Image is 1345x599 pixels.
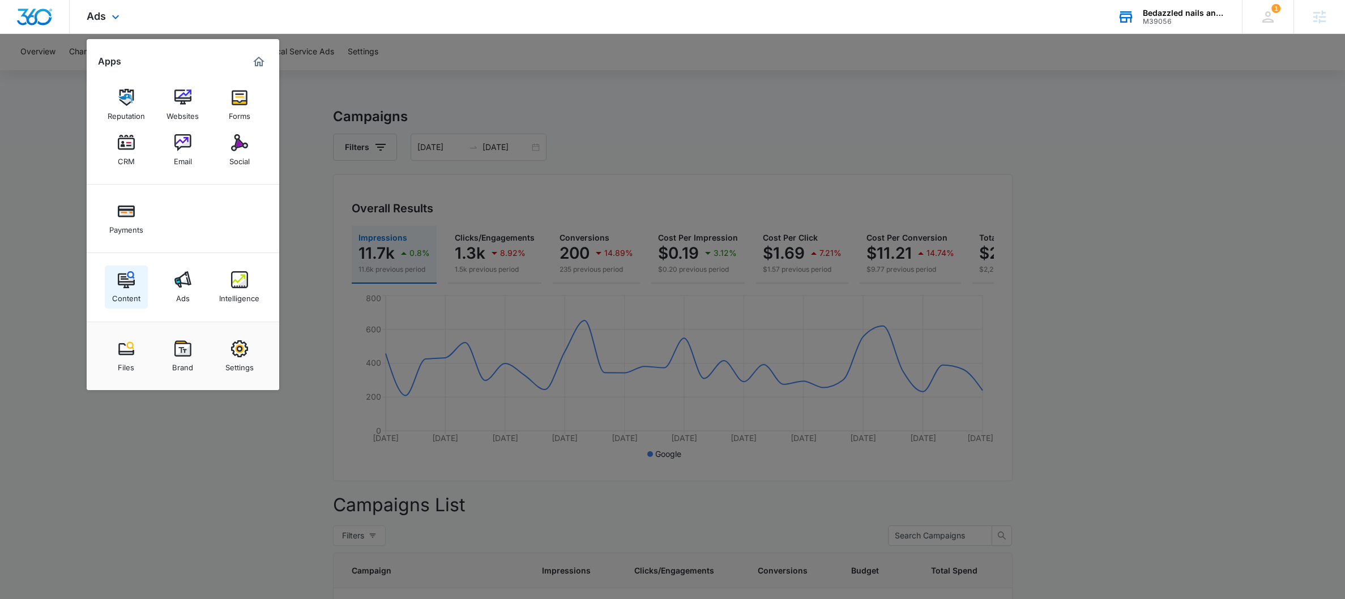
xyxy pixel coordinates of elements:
[112,288,140,303] div: Content
[161,83,204,126] a: Websites
[218,266,261,309] a: Intelligence
[109,220,143,234] div: Payments
[1271,4,1280,13] span: 1
[219,288,259,303] div: Intelligence
[105,335,148,378] a: Files
[118,357,134,372] div: Files
[172,357,193,372] div: Brand
[225,357,254,372] div: Settings
[250,53,268,71] a: Marketing 360® Dashboard
[176,288,190,303] div: Ads
[1143,18,1226,25] div: account id
[174,151,192,166] div: Email
[105,129,148,172] a: CRM
[218,129,261,172] a: Social
[218,335,261,378] a: Settings
[105,83,148,126] a: Reputation
[118,151,135,166] div: CRM
[229,106,250,121] div: Forms
[161,129,204,172] a: Email
[161,335,204,378] a: Brand
[161,266,204,309] a: Ads
[108,106,145,121] div: Reputation
[229,151,250,166] div: Social
[98,56,121,67] h2: Apps
[105,266,148,309] a: Content
[218,83,261,126] a: Forms
[105,197,148,240] a: Payments
[1143,8,1226,18] div: account name
[87,10,106,22] span: Ads
[1271,4,1280,13] div: notifications count
[166,106,199,121] div: Websites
